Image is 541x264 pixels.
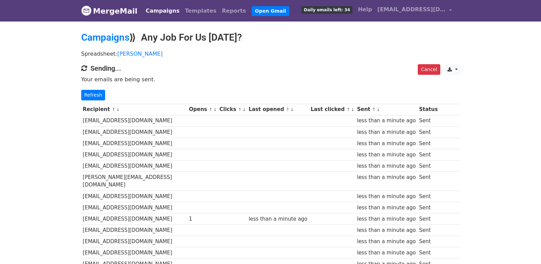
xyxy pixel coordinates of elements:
a: ↓ [376,107,380,112]
a: Open Gmail [252,6,289,16]
a: Campaigns [81,32,129,43]
a: Templates [182,4,219,18]
p: Spreadsheet: [81,50,460,57]
h4: Sending... [81,64,460,72]
th: Last opened [247,104,309,115]
div: less than a minute ago [357,140,416,148]
th: Clicks [218,104,247,115]
a: ↓ [116,107,120,112]
div: less than a minute ago [357,117,416,125]
td: Sent [417,126,439,138]
td: Sent [417,236,439,247]
td: Sent [417,161,439,172]
span: Daily emails left: 34 [301,6,352,14]
th: Last clicked [309,104,355,115]
span: [EMAIL_ADDRESS][DOMAIN_NAME] [378,5,446,14]
td: Sent [417,202,439,213]
td: [EMAIL_ADDRESS][DOMAIN_NAME] [81,213,187,224]
td: [EMAIL_ADDRESS][DOMAIN_NAME] [81,236,187,247]
td: [EMAIL_ADDRESS][DOMAIN_NAME] [81,247,187,259]
a: ↑ [346,107,350,112]
td: Sent [417,247,439,259]
a: Help [355,3,375,16]
a: Campaigns [143,4,182,18]
th: Sent [355,104,417,115]
td: [EMAIL_ADDRESS][DOMAIN_NAME] [81,126,187,138]
a: ↑ [372,107,376,112]
a: Reports [219,4,249,18]
div: less than a minute ago [357,215,416,223]
div: less than a minute ago [357,238,416,246]
th: Status [417,104,439,115]
div: 1 [189,215,216,223]
a: Refresh [81,90,105,100]
div: less than a minute ago [357,162,416,170]
td: Sent [417,213,439,224]
div: less than a minute ago [357,173,416,181]
a: ↑ [286,107,289,112]
a: ↓ [351,107,355,112]
td: Sent [417,138,439,149]
div: less than a minute ago [357,249,416,257]
td: [EMAIL_ADDRESS][DOMAIN_NAME] [81,225,187,236]
td: [EMAIL_ADDRESS][DOMAIN_NAME] [81,161,187,172]
div: less than a minute ago [357,193,416,200]
div: less than a minute ago [357,151,416,159]
a: Cancel [418,64,440,75]
a: ↓ [242,107,246,112]
td: [PERSON_NAME][EMAIL_ADDRESS][DOMAIN_NAME] [81,172,187,191]
a: ↓ [290,107,294,112]
a: ↑ [112,107,115,112]
div: less than a minute ago [357,128,416,136]
a: [EMAIL_ADDRESS][DOMAIN_NAME] [375,3,455,19]
th: Opens [187,104,218,115]
a: ↓ [213,107,217,112]
th: Recipient [81,104,187,115]
td: [EMAIL_ADDRESS][DOMAIN_NAME] [81,202,187,213]
img: MergeMail logo [81,5,91,16]
div: less than a minute ago [248,215,307,223]
a: ↑ [209,107,213,112]
a: MergeMail [81,4,138,18]
td: Sent [417,149,439,160]
td: [EMAIL_ADDRESS][DOMAIN_NAME] [81,149,187,160]
td: Sent [417,172,439,191]
td: [EMAIL_ADDRESS][DOMAIN_NAME] [81,138,187,149]
h2: ⟫ Any Job For Us [DATE]? [81,32,460,43]
p: Your emails are being sent. [81,76,460,83]
div: less than a minute ago [357,226,416,234]
a: Daily emails left: 34 [299,3,355,16]
td: [EMAIL_ADDRESS][DOMAIN_NAME] [81,115,187,126]
td: Sent [417,115,439,126]
td: Sent [417,191,439,202]
a: [PERSON_NAME] [117,51,163,57]
div: less than a minute ago [357,204,416,212]
td: Sent [417,225,439,236]
a: ↑ [238,107,242,112]
td: [EMAIL_ADDRESS][DOMAIN_NAME] [81,191,187,202]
